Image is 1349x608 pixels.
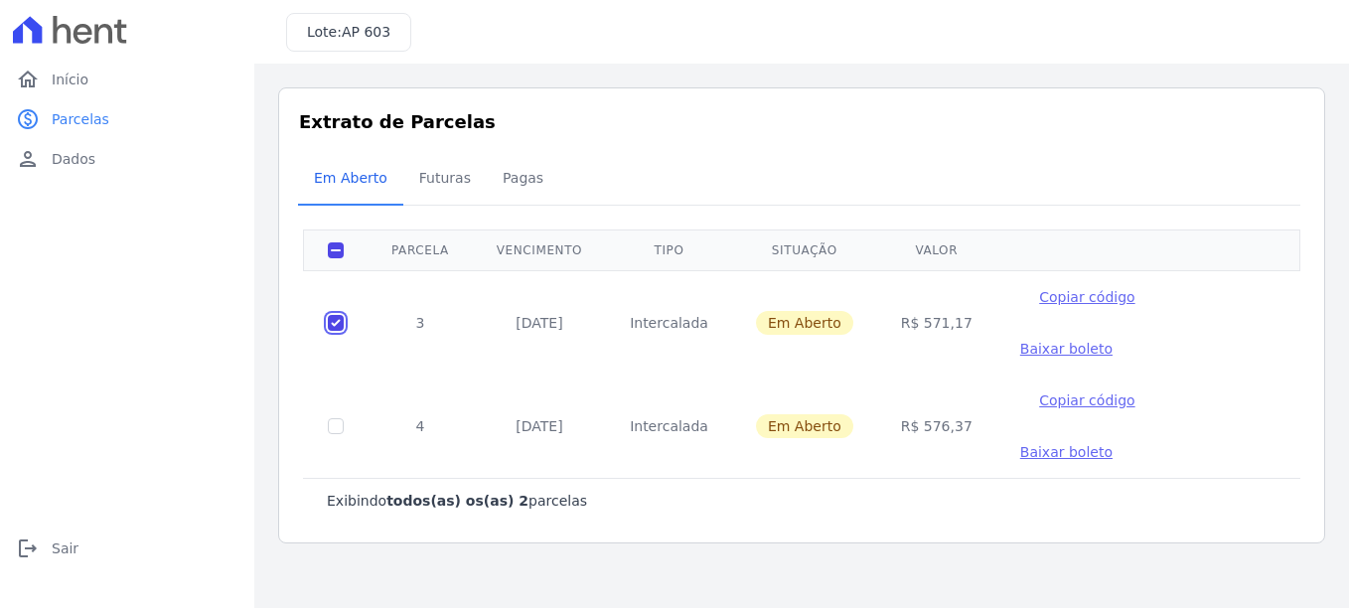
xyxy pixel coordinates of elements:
[1039,392,1134,408] span: Copiar código
[16,147,40,171] i: person
[1020,341,1113,357] span: Baixar boleto
[403,154,487,206] a: Futuras
[606,270,732,375] td: Intercalada
[302,158,399,198] span: Em Aberto
[473,375,606,478] td: [DATE]
[756,414,853,438] span: Em Aberto
[52,109,109,129] span: Parcelas
[8,60,246,99] a: homeInício
[1020,444,1113,460] span: Baixar boleto
[299,108,1304,135] h3: Extrato de Parcelas
[8,139,246,179] a: personDados
[327,491,587,511] p: Exibindo parcelas
[368,270,473,375] td: 3
[473,270,606,375] td: [DATE]
[368,229,473,270] th: Parcela
[487,154,559,206] a: Pagas
[16,107,40,131] i: paid
[1020,287,1154,307] button: Copiar código
[606,375,732,478] td: Intercalada
[407,158,483,198] span: Futuras
[342,24,390,40] span: AP 603
[877,229,996,270] th: Valor
[732,229,877,270] th: Situação
[16,68,40,91] i: home
[8,99,246,139] a: paidParcelas
[52,538,78,558] span: Sair
[368,375,473,478] td: 4
[307,22,390,43] h3: Lote:
[1020,339,1113,359] a: Baixar boleto
[8,529,246,568] a: logoutSair
[1020,390,1154,410] button: Copiar código
[606,229,732,270] th: Tipo
[1039,289,1134,305] span: Copiar código
[1020,442,1113,462] a: Baixar boleto
[298,154,403,206] a: Em Aberto
[877,270,996,375] td: R$ 571,17
[473,229,606,270] th: Vencimento
[52,70,88,89] span: Início
[52,149,95,169] span: Dados
[756,311,853,335] span: Em Aberto
[491,158,555,198] span: Pagas
[16,536,40,560] i: logout
[877,375,996,478] td: R$ 576,37
[386,493,528,509] b: todos(as) os(as) 2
